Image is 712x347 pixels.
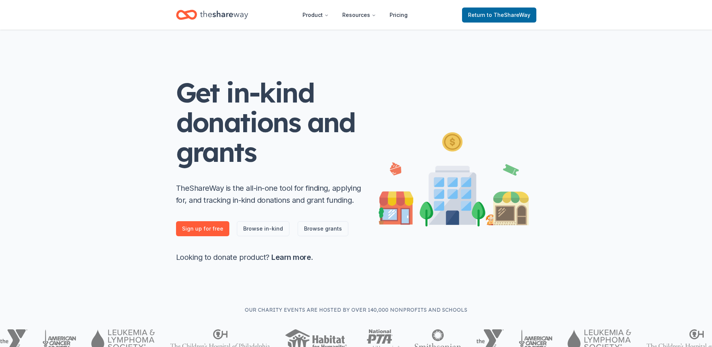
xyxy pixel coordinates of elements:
[176,251,364,263] p: Looking to donate product? .
[336,8,382,23] button: Resources
[176,6,248,24] a: Home
[298,221,348,236] a: Browse grants
[379,129,529,226] img: Illustration for landing page
[176,221,229,236] a: Sign up for free
[487,12,530,18] span: to TheShareWay
[384,8,414,23] a: Pricing
[468,11,530,20] span: Return
[271,253,311,262] a: Learn more
[297,6,414,24] nav: Main
[176,182,364,206] p: TheShareWay is the all-in-one tool for finding, applying for, and tracking in-kind donations and ...
[237,221,289,236] a: Browse in-kind
[176,78,364,167] h1: Get in-kind donations and grants
[297,8,335,23] button: Product
[462,8,536,23] a: Returnto TheShareWay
